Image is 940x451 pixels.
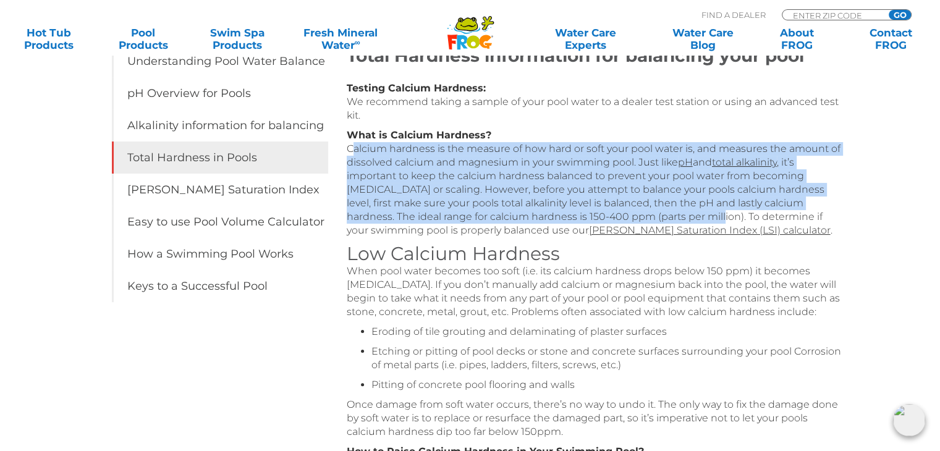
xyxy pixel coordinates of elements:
[760,27,833,51] a: AboutFROG
[295,27,386,51] a: Fresh MineralWater∞
[112,141,328,174] a: Total Hardness in Pools
[112,206,328,238] a: Easy to use Pool Volume Calculator
[112,77,328,109] a: pH Overview for Pools
[347,45,841,66] h2: Total Hardness information for balancing your pool
[701,9,766,20] p: Find A Dealer
[347,243,841,264] h3: Low Calcium Hardness
[354,38,360,47] sup: ∞
[112,109,328,141] a: Alkalinity information for balancing
[201,27,274,51] a: Swim SpaProducts
[371,325,841,339] li: Eroding of tile grouting and delaminating of plaster surfaces
[712,156,777,168] a: total alkalinity
[112,45,328,77] a: Understanding Pool Water Balance
[347,129,491,141] strong: What is Calcium Hardness?
[371,345,841,372] li: Etching or pitting of pool decks or stone and concrete surfaces surrounding your pool Corrosion o...
[589,224,831,236] a: [PERSON_NAME] Saturation Index (LSI) calculator
[347,129,841,237] p: Calcium hardness is the measure of how hard or soft your pool water is, and measures the amount o...
[666,27,739,51] a: Water CareBlog
[371,378,841,392] li: Pitting of concrete pool flooring and walls
[792,10,875,20] input: Zip Code Form
[347,398,841,439] p: Once damage from soft water occurs, there’s no way to undo it. The only way to fix the damage don...
[893,404,925,436] img: openIcon
[12,27,85,51] a: Hot TubProducts
[347,82,486,94] strong: Testing Calcium Hardness:
[855,27,928,51] a: ContactFROG
[347,264,841,319] p: When pool water becomes too soft (i.e. its calcium hardness drops below 150 ppm) it becomes [MEDI...
[526,27,645,51] a: Water CareExperts
[106,27,179,51] a: PoolProducts
[112,270,328,302] a: Keys to a Successful Pool
[347,82,841,122] p: We recommend taking a sample of your pool water to a dealer test station or using an advanced tes...
[889,10,911,20] input: GO
[112,174,328,206] a: [PERSON_NAME] Saturation Index
[678,156,693,168] a: pH
[112,238,328,270] a: How a Swimming Pool Works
